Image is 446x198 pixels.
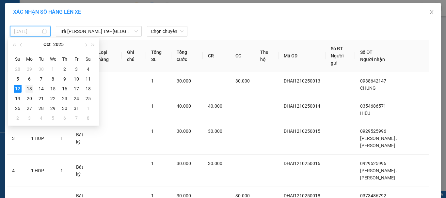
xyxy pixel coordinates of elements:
[49,75,57,83] div: 8
[284,103,320,109] span: DHAI1210250014
[60,26,138,36] span: Trà Vinh - Bến Tre - Sài Gòn
[24,103,35,113] td: 2025-10-27
[72,104,80,112] div: 31
[360,168,397,180] span: [PERSON_NAME] .[PERSON_NAME]
[24,54,35,64] th: Mo
[331,46,343,51] span: Số ĐT
[146,40,171,72] th: Tổng SL
[14,75,22,83] div: 5
[61,104,69,112] div: 30
[25,104,33,112] div: 27
[12,94,24,103] td: 2025-10-19
[24,113,35,123] td: 2025-11-03
[71,113,82,123] td: 2025-11-07
[203,40,230,72] th: CR
[49,104,57,112] div: 29
[61,65,69,73] div: 2
[35,103,47,113] td: 2025-10-28
[177,78,191,84] span: 30.000
[5,42,15,49] span: CR :
[37,85,45,93] div: 14
[24,84,35,94] td: 2025-10-13
[59,54,71,64] th: Th
[61,95,69,102] div: 23
[360,78,386,84] span: 0938642147
[82,64,94,74] td: 2025-10-04
[24,64,35,74] td: 2025-09-29
[35,94,47,103] td: 2025-10-21
[25,114,33,122] div: 3
[84,114,92,122] div: 8
[151,26,183,36] span: Chọn chuyến
[14,114,22,122] div: 2
[37,75,45,83] div: 7
[71,94,82,103] td: 2025-10-24
[5,41,39,49] div: 30.000
[14,85,22,93] div: 12
[25,95,33,102] div: 20
[122,40,146,72] th: Ghi chú
[360,57,385,62] span: Người nhận
[82,94,94,103] td: 2025-10-25
[84,75,92,83] div: 11
[47,94,59,103] td: 2025-10-22
[208,129,222,134] span: 30.000
[59,103,71,113] td: 2025-10-30
[37,95,45,102] div: 21
[12,54,24,64] th: Su
[7,97,26,122] td: 2
[35,64,47,74] td: 2025-09-30
[151,103,154,109] span: 1
[49,95,57,102] div: 22
[25,85,33,93] div: 13
[6,6,16,13] span: Gửi:
[59,94,71,103] td: 2025-10-23
[171,40,202,72] th: Tổng cước
[284,129,320,134] span: DHAI1210250015
[360,136,397,148] span: [PERSON_NAME] .[PERSON_NAME]
[84,104,92,112] div: 1
[360,129,386,134] span: 0929525996
[42,6,58,12] span: Nhận:
[7,155,26,187] td: 4
[71,74,82,84] td: 2025-10-10
[24,74,35,84] td: 2025-10-06
[71,54,82,64] th: Fr
[422,3,441,22] button: Close
[47,54,59,64] th: We
[25,65,33,73] div: 29
[360,103,386,109] span: 0354686571
[82,74,94,84] td: 2025-10-11
[35,54,47,64] th: Tu
[12,113,24,123] td: 2025-11-02
[360,111,370,116] span: HIẾU
[59,113,71,123] td: 2025-11-06
[35,113,47,123] td: 2025-11-04
[230,40,255,72] th: CC
[72,85,80,93] div: 17
[59,74,71,84] td: 2025-10-09
[82,54,94,64] th: Sa
[429,9,434,15] span: close
[14,104,22,112] div: 26
[60,136,63,141] span: 1
[14,28,41,35] input: 12/10/2025
[82,103,94,113] td: 2025-11-01
[331,53,344,66] span: Người gửi
[151,129,154,134] span: 1
[72,75,80,83] div: 10
[12,74,24,84] td: 2025-10-05
[14,95,22,102] div: 19
[59,64,71,74] td: 2025-10-02
[71,122,93,155] td: Bất kỳ
[13,9,81,15] span: XÁC NHẬN SỐ HÀNG LÊN XE
[25,75,33,83] div: 6
[53,38,64,51] button: 2025
[71,155,93,187] td: Bất kỳ
[61,85,69,93] div: 16
[84,85,92,93] div: 18
[7,72,26,97] td: 1
[151,161,154,166] span: 1
[42,28,109,37] div: 0938755446
[360,161,386,166] span: 0929525996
